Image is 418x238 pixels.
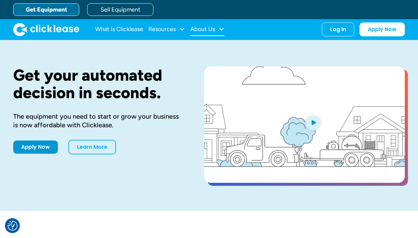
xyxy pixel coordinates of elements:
div: Log In [330,26,346,33]
img: Revisit consent button [8,221,18,231]
div: Resources [148,23,185,36]
a: Learn More [68,140,116,154]
h1: Get your automated decision in seconds. [13,66,183,101]
a: open lightbox [204,66,405,183]
img: Blue play button logo on a light blue circular background [304,113,322,132]
img: Clicklease logo [13,23,79,36]
button: Consent Preferences [8,221,18,231]
a: Apply Now [13,140,58,154]
a: Sell Equipment [87,3,153,16]
div: The equipment you need to start or grow your business is now affordable with Clicklease. [13,112,183,129]
a: Get Equipment [13,3,79,16]
a: home [13,23,79,36]
a: What Is Clicklease [95,23,143,36]
div: About Us [190,23,224,36]
a: Apply Now [360,22,405,36]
